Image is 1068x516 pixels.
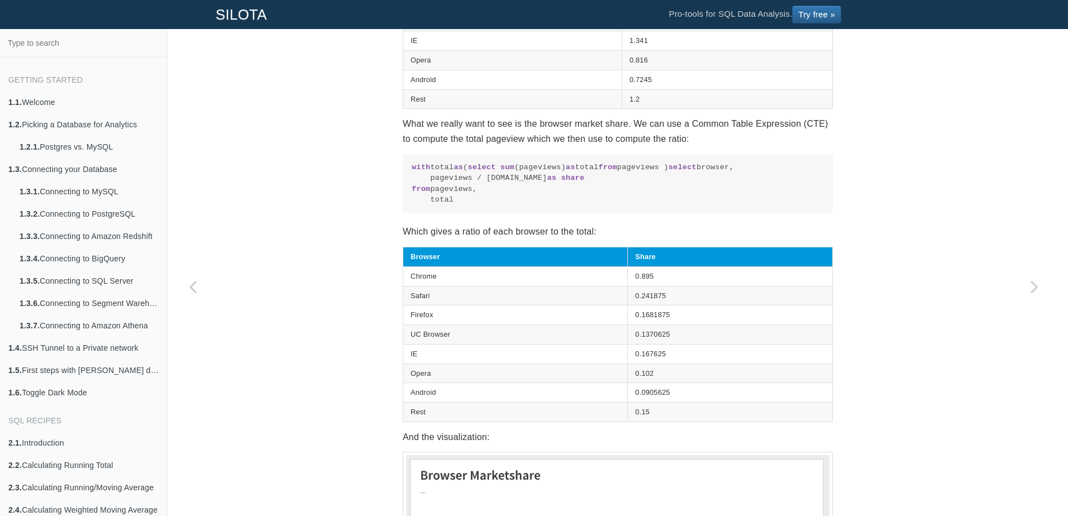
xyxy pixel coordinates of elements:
[8,366,22,375] b: 1.5.
[547,174,556,182] span: as
[8,343,22,352] b: 1.4.
[8,483,22,492] b: 2.3.
[403,70,622,89] td: Android
[20,209,40,218] b: 1.3.2.
[403,325,628,345] td: UC Browser
[11,136,167,158] a: 1.2.1.Postgres vs. MySQL
[500,163,514,171] span: sum
[168,57,218,516] a: Previous page: Calculating Top N items per Group
[403,31,622,51] td: IE
[669,163,697,171] span: select
[11,225,167,247] a: 1.3.3.Connecting to Amazon Redshift
[628,266,833,286] td: 0.895
[403,429,833,445] p: And the visualization:
[20,187,40,196] b: 1.3.1.
[628,344,833,364] td: 0.167625
[3,32,164,54] input: Type to search
[20,142,40,151] b: 1.2.1.
[403,224,833,239] p: Which gives a ratio of each browser to the total:
[8,461,22,470] b: 2.2.
[11,292,167,314] a: 1.3.6.Connecting to Segment Warehouse
[403,344,628,364] td: IE
[628,383,833,403] td: 0.0905625
[8,505,22,514] b: 2.4.
[598,163,617,171] span: from
[20,232,40,241] b: 1.3.3.
[622,31,832,51] td: 1.341
[657,1,852,28] li: Pro-tools for SQL Data Analysis.
[412,163,430,171] span: with
[8,120,22,129] b: 1.2.
[628,286,833,305] td: 0.241875
[20,299,40,308] b: 1.3.6.
[628,364,833,383] td: 0.102
[1009,57,1060,516] a: Next page: Calculating Summary Statistics
[11,180,167,203] a: 1.3.1.Connecting to MySQL
[403,305,628,325] td: Firefox
[561,174,584,182] span: share
[8,165,22,174] b: 1.3.
[403,266,628,286] td: Chrome
[403,51,622,70] td: Opera
[11,203,167,225] a: 1.3.2.Connecting to PostgreSQL
[468,163,495,171] span: select
[454,163,463,171] span: as
[11,314,167,337] a: 1.3.7.Connecting to Amazon Athena
[628,305,833,325] td: 0.1681875
[622,70,832,89] td: 0.7245
[628,325,833,345] td: 0.1370625
[566,163,575,171] span: as
[403,403,628,422] td: Rest
[11,247,167,270] a: 1.3.4.Connecting to BigQuery
[207,1,275,28] a: SILOTA
[403,116,833,146] p: What we really want to see is the browser market share. We can use a Common Table Expression (CTE...
[403,383,628,403] td: Android
[20,276,40,285] b: 1.3.5.
[622,51,832,70] td: 0.816
[11,270,167,292] a: 1.3.5.Connecting to SQL Server
[403,364,628,383] td: Opera
[792,6,841,23] a: Try free »
[412,185,430,193] span: from
[8,388,22,397] b: 1.6.
[8,438,22,447] b: 2.1.
[20,254,40,263] b: 1.3.4.
[403,247,628,267] th: Browser
[412,162,824,206] code: total ( (pageviews) total pageviews ) browser, pageviews / [DOMAIN_NAME] pageviews, total
[403,286,628,305] td: Safari
[628,403,833,422] td: 0.15
[628,247,833,267] th: Share
[403,89,622,109] td: Rest
[622,89,832,109] td: 1.2
[8,98,22,107] b: 1.1.
[20,321,40,330] b: 1.3.7.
